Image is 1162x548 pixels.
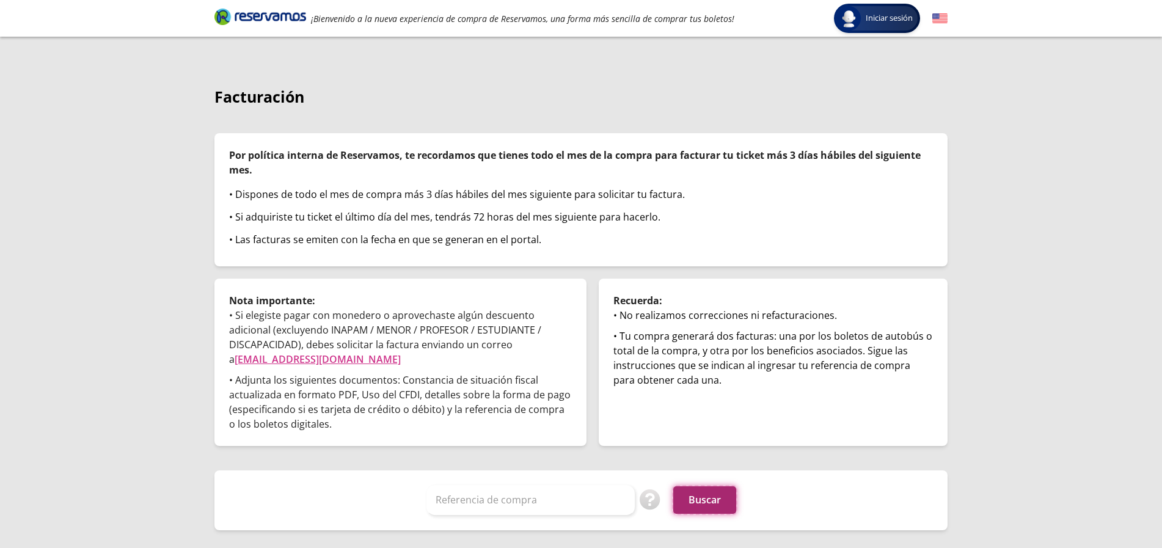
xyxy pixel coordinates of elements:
p: • Si elegiste pagar con monedero o aprovechaste algún descuento adicional (excluyendo INAPAM / ME... [229,308,572,367]
p: Nota importante: [229,293,572,308]
a: Brand Logo [214,7,306,29]
i: Brand Logo [214,7,306,26]
button: English [932,11,948,26]
span: Iniciar sesión [861,12,918,24]
div: • Las facturas se emiten con la fecha en que se generan en el portal. [229,232,933,247]
button: Buscar [673,486,736,514]
div: • Si adquiriste tu ticket el último día del mes, tendrás 72 horas del mes siguiente para hacerlo. [229,210,933,224]
em: ¡Bienvenido a la nueva experiencia de compra de Reservamos, una forma más sencilla de comprar tus... [311,13,734,24]
div: • Dispones de todo el mes de compra más 3 días hábiles del mes siguiente para solicitar tu factura. [229,187,933,202]
p: Por política interna de Reservamos, te recordamos que tienes todo el mes de la compra para factur... [229,148,933,177]
p: Facturación [214,86,948,109]
p: Recuerda: [613,293,933,308]
a: [EMAIL_ADDRESS][DOMAIN_NAME] [235,353,401,366]
div: • Tu compra generará dos facturas: una por los boletos de autobús o total de la compra, y otra po... [613,329,933,387]
div: • No realizamos correcciones ni refacturaciones. [613,308,933,323]
p: • Adjunta los siguientes documentos: Constancia de situación fiscal actualizada en formato PDF, U... [229,373,572,431]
